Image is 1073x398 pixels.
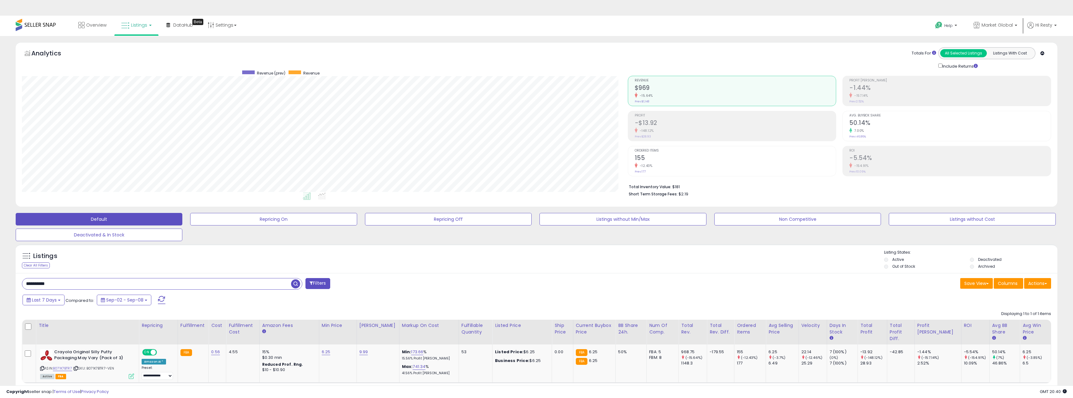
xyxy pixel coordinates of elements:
[359,322,397,329] div: [PERSON_NAME]
[830,360,857,366] div: 7 (100%)
[805,355,822,360] small: (-12.46%)
[852,93,868,98] small: -157.14%
[365,213,532,225] button: Repricing Off
[53,366,72,371] a: B071K7BTR7
[982,22,1013,28] span: Market Global
[262,367,314,373] div: $10 - $10.90
[6,389,109,395] div: seller snap | |
[399,320,459,344] th: The percentage added to the cost of goods (COGS) that forms the calculator for Min & Max prices.
[162,16,198,34] a: DataHub
[830,335,833,341] small: Days In Stock.
[411,349,423,355] a: 173.66
[978,264,995,269] label: Archived
[629,191,678,197] b: Short Term Storage Fees:
[1035,22,1052,28] span: Hi Resty
[649,349,674,355] div: FBA: 5
[685,355,702,360] small: (-15.64%)
[629,183,1046,190] li: $181
[830,349,857,355] div: 7 (100%)
[1023,335,1026,341] small: Avg Win Price.
[413,364,425,370] a: 741.34
[768,322,796,335] div: Avg Selling Price
[889,213,1055,225] button: Listings without Cost
[203,16,241,34] a: Settings
[801,349,827,355] div: 22.14
[262,322,316,329] div: Amazon Fees
[142,359,166,364] div: Amazon AI *
[576,349,587,356] small: FBA
[917,349,961,355] div: -1.44%
[635,114,836,117] span: Profit
[635,154,836,163] h2: 155
[262,349,314,355] div: 15%
[992,349,1020,355] div: 50.14%
[65,297,94,303] span: Compared to:
[86,22,107,28] span: Overview
[402,322,456,329] div: Markup on Cost
[74,16,111,34] a: Overview
[539,213,706,225] button: Listings without Min/Max
[1024,278,1051,289] button: Actions
[934,62,985,70] div: Include Returns
[737,349,766,355] div: 155
[322,349,331,355] a: 6.25
[618,322,644,335] div: BB Share 24h.
[1040,389,1067,395] span: 2025-09-16 20:40 GMT
[830,355,838,360] small: (0%)
[917,322,959,335] div: Profit [PERSON_NAME]
[495,358,529,364] b: Business Price:
[860,360,887,366] div: 28.93
[801,322,824,329] div: Velocity
[402,371,454,375] p: 41.56% Profit [PERSON_NAME]
[996,355,1004,360] small: (7%)
[576,322,613,335] div: Current Buybox Price
[801,360,827,366] div: 25.29
[106,297,143,303] span: Sep-02 - Sep-08
[211,322,223,329] div: Cost
[173,22,193,28] span: DataHub
[16,213,182,225] button: Default
[852,128,864,133] small: 7.00%
[495,358,547,364] div: $6.25
[849,119,1051,128] h2: 50.14%
[890,349,910,355] div: -42.85
[921,355,939,360] small: (-157.14%)
[33,252,57,261] h5: Listings
[852,163,868,168] small: -154.91%
[180,322,206,329] div: Fulfillment
[1023,322,1048,335] div: Avg Win Price
[849,170,866,173] small: Prev: 10.09%
[303,70,320,76] span: Revenue
[917,360,961,366] div: 2.52%
[22,262,50,268] div: Clear All Filters
[960,278,993,289] button: Save View
[860,349,887,355] div: -13.92
[849,114,1051,117] span: Avg. Buybox Share
[305,278,330,289] button: Filters
[930,17,963,36] a: Help
[229,349,255,355] div: 4.55
[211,349,220,355] a: 0.56
[142,366,173,380] div: Preset:
[635,149,836,152] span: Ordered Items
[890,322,912,342] div: Total Profit Diff.
[402,356,454,361] p: 15.56% Profit [PERSON_NAME]
[710,349,729,355] div: -179.55
[402,349,454,361] div: %
[576,358,587,365] small: FBA
[649,322,676,335] div: Num of Comp.
[1027,22,1057,36] a: Hi Resty
[992,335,996,341] small: Avg BB Share.
[768,349,798,355] div: 6.25
[978,257,1002,262] label: Deactivated
[262,329,266,334] small: Amazon Fees.
[737,322,763,335] div: Ordered Items
[860,322,884,335] div: Total Profit
[229,322,257,335] div: Fulfillment Cost
[638,163,653,168] small: -12.43%
[54,349,130,362] b: Crayola Original Silly Putty Packaging May Vary (Pack of 3)
[495,322,549,329] div: Listed Price
[635,170,646,173] small: Prev: 177
[16,229,182,241] button: Deactivated & In Stock
[402,364,413,370] b: Max:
